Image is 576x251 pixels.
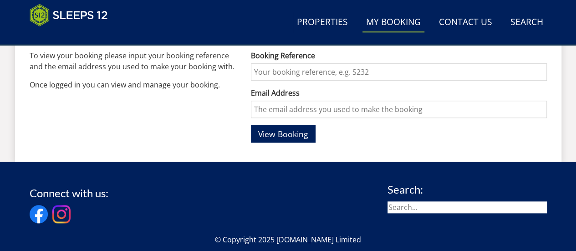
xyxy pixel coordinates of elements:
label: Booking Reference [251,50,546,61]
a: My Booking [362,12,424,33]
button: View Booking [251,125,316,143]
label: Email Address [251,87,546,98]
a: Search [507,12,547,33]
img: Instagram [52,205,71,223]
input: Search... [387,201,547,213]
p: © Copyright 2025 [DOMAIN_NAME] Limited [30,234,547,245]
a: Properties [293,12,352,33]
input: Your booking reference, e.g. S232 [251,63,546,81]
p: To view your booking please input your booking reference and the email address you used to make y... [30,50,237,72]
p: Once logged in you can view and manage your booking. [30,79,237,90]
h3: Search: [387,184,547,195]
input: The email address you used to make the booking [251,101,546,118]
a: Contact Us [435,12,496,33]
img: Facebook [30,205,48,223]
span: View Booking [258,128,308,139]
img: Sleeps 12 [30,4,108,26]
iframe: Customer reviews powered by Trustpilot [25,32,121,40]
h3: Connect with us: [30,187,108,199]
